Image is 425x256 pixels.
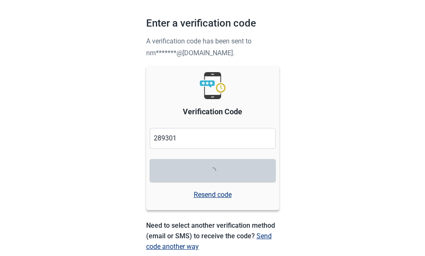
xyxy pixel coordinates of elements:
[150,128,276,149] input: Enter Code Here
[208,167,217,175] span: loading
[146,221,275,240] span: Need to select another verification method (email or SMS) to receive the code?
[146,16,279,35] h1: Enter a verification code
[183,106,242,118] label: Verification Code
[194,189,232,200] a: Resend code
[146,37,251,57] span: A verification code has been sent to nm*******@[DOMAIN_NAME].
